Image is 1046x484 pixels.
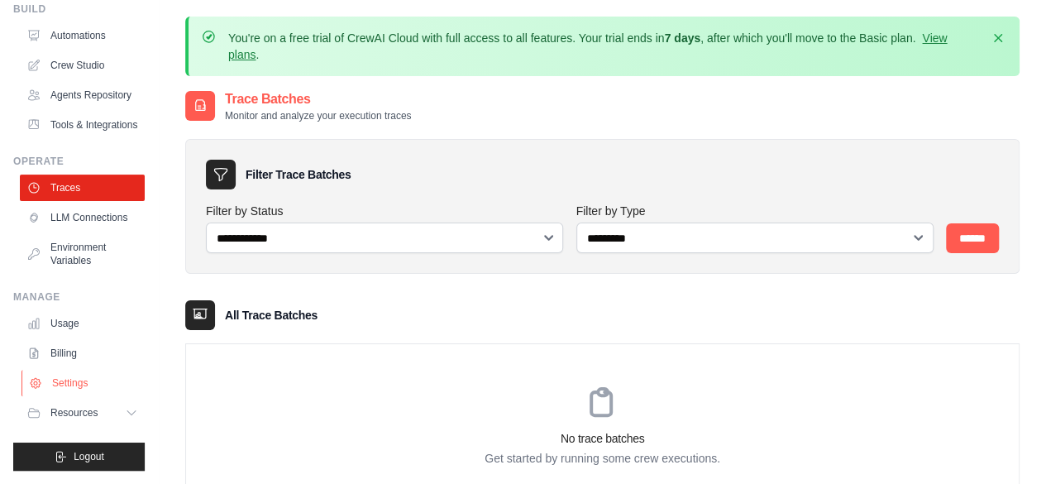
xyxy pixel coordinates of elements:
[186,450,1019,467] p: Get started by running some crew executions.
[20,204,145,231] a: LLM Connections
[74,450,104,463] span: Logout
[186,430,1019,447] h3: No trace batches
[228,30,980,63] p: You're on a free trial of CrewAI Cloud with full access to all features. Your trial ends in , aft...
[50,406,98,419] span: Resources
[13,290,145,304] div: Manage
[576,203,934,219] label: Filter by Type
[20,400,145,426] button: Resources
[206,203,563,219] label: Filter by Status
[20,340,145,367] a: Billing
[21,370,146,396] a: Settings
[664,31,700,45] strong: 7 days
[225,89,411,109] h2: Trace Batches
[20,22,145,49] a: Automations
[246,166,351,183] h3: Filter Trace Batches
[20,175,145,201] a: Traces
[225,307,318,323] h3: All Trace Batches
[20,234,145,274] a: Environment Variables
[20,82,145,108] a: Agents Repository
[225,109,411,122] p: Monitor and analyze your execution traces
[20,52,145,79] a: Crew Studio
[20,112,145,138] a: Tools & Integrations
[20,310,145,337] a: Usage
[13,443,145,471] button: Logout
[13,155,145,168] div: Operate
[13,2,145,16] div: Build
